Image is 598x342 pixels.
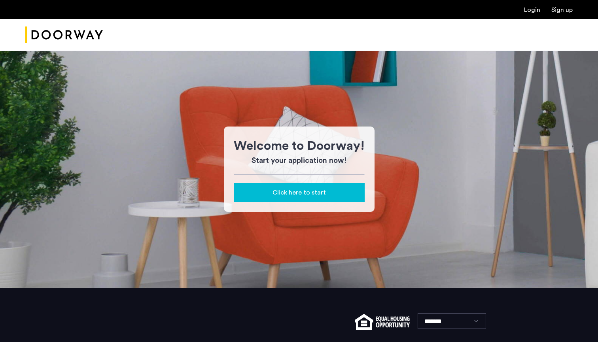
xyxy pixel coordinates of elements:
[25,20,103,50] a: Cazamio Logo
[25,20,103,50] img: logo
[234,183,365,202] button: button
[551,7,573,13] a: Registration
[234,155,365,166] h3: Start your application now!
[234,136,365,155] h1: Welcome to Doorway!
[524,7,540,13] a: Login
[355,314,410,330] img: equal-housing.png
[418,313,486,329] select: Language select
[273,188,326,197] span: Click here to start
